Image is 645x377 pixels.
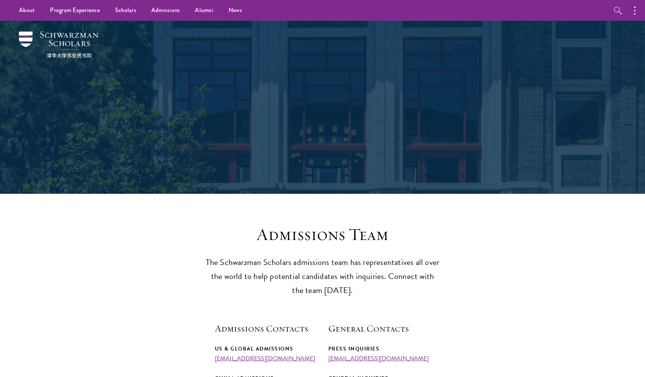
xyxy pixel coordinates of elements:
[328,344,431,354] div: Press Inquiries
[215,354,315,363] a: [EMAIL_ADDRESS][DOMAIN_NAME]
[205,224,440,245] h3: Admissions Team
[215,344,317,354] div: US & Global Admissions
[205,255,440,298] p: The Schwarzman Scholars admissions team has representatives all over the world to help potential ...
[328,354,429,363] a: [EMAIL_ADDRESS][DOMAIN_NAME]
[19,31,98,58] img: Schwarzman Scholars
[328,322,431,335] h5: General Contacts
[215,322,317,335] h5: Admissions Contacts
